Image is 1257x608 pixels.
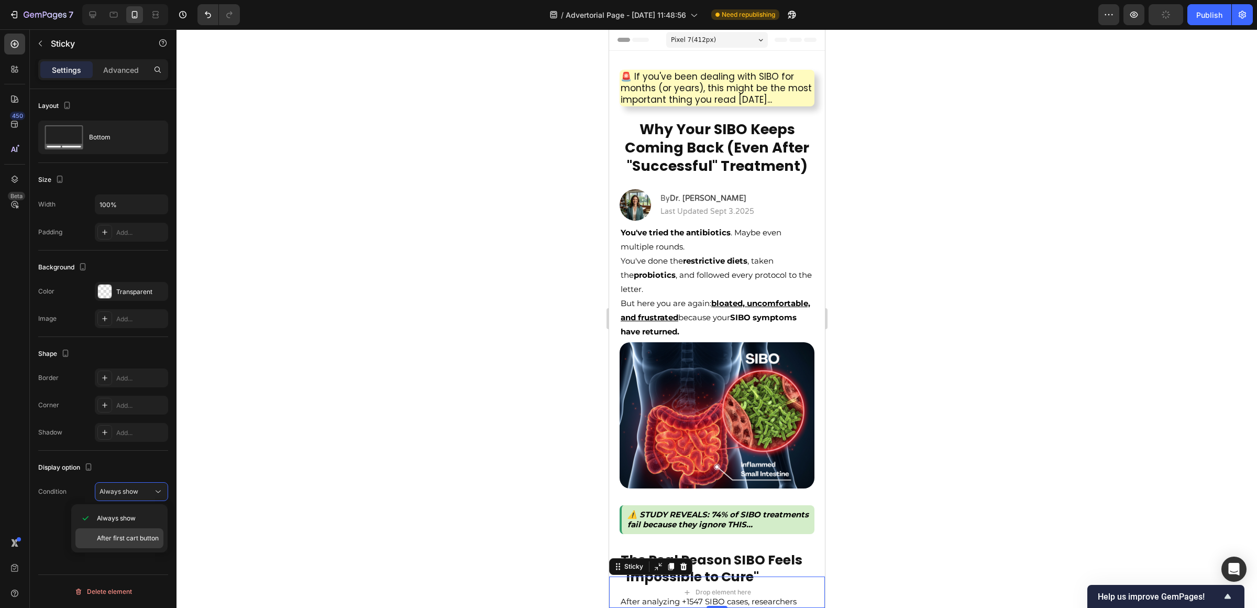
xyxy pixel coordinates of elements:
[609,29,825,608] iframe: Design area
[52,64,81,75] p: Settings
[89,125,153,149] div: Bottom
[116,287,166,297] div: Transparent
[97,534,159,543] span: After first cart button
[10,112,25,120] div: 450
[95,482,168,501] button: Always show
[38,461,95,475] div: Display option
[38,260,89,275] div: Background
[722,10,775,19] span: Need republishing
[116,428,166,438] div: Add...
[116,401,166,410] div: Add...
[197,4,240,25] div: Undo/Redo
[1098,592,1221,602] span: Help us improve GemPages!
[38,400,59,410] div: Corner
[1187,4,1231,25] button: Publish
[38,347,72,361] div: Shape
[38,314,57,323] div: Image
[97,514,136,523] span: Always show
[561,9,564,20] span: /
[38,173,66,187] div: Size
[38,99,73,113] div: Layout
[4,4,78,25] button: 7
[38,200,56,209] div: Width
[1196,9,1222,20] div: Publish
[51,37,140,50] p: Sticky
[95,195,168,214] input: Auto
[100,487,138,495] span: Always show
[566,9,686,20] span: Advertorial Page - [DATE] 11:48:56
[116,314,166,324] div: Add...
[38,428,62,437] div: Shadow
[38,373,59,383] div: Border
[38,287,54,296] div: Color
[38,487,67,496] div: Condition
[1098,590,1234,603] button: Show survey - Help us improve GemPages!
[74,585,132,598] div: Delete element
[38,583,168,600] button: Delete element
[1221,557,1247,582] div: Open Intercom Messenger
[116,374,166,383] div: Add...
[103,64,139,75] p: Advanced
[8,192,25,200] div: Beta
[38,227,62,237] div: Padding
[116,228,166,237] div: Add...
[69,8,73,21] p: 7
